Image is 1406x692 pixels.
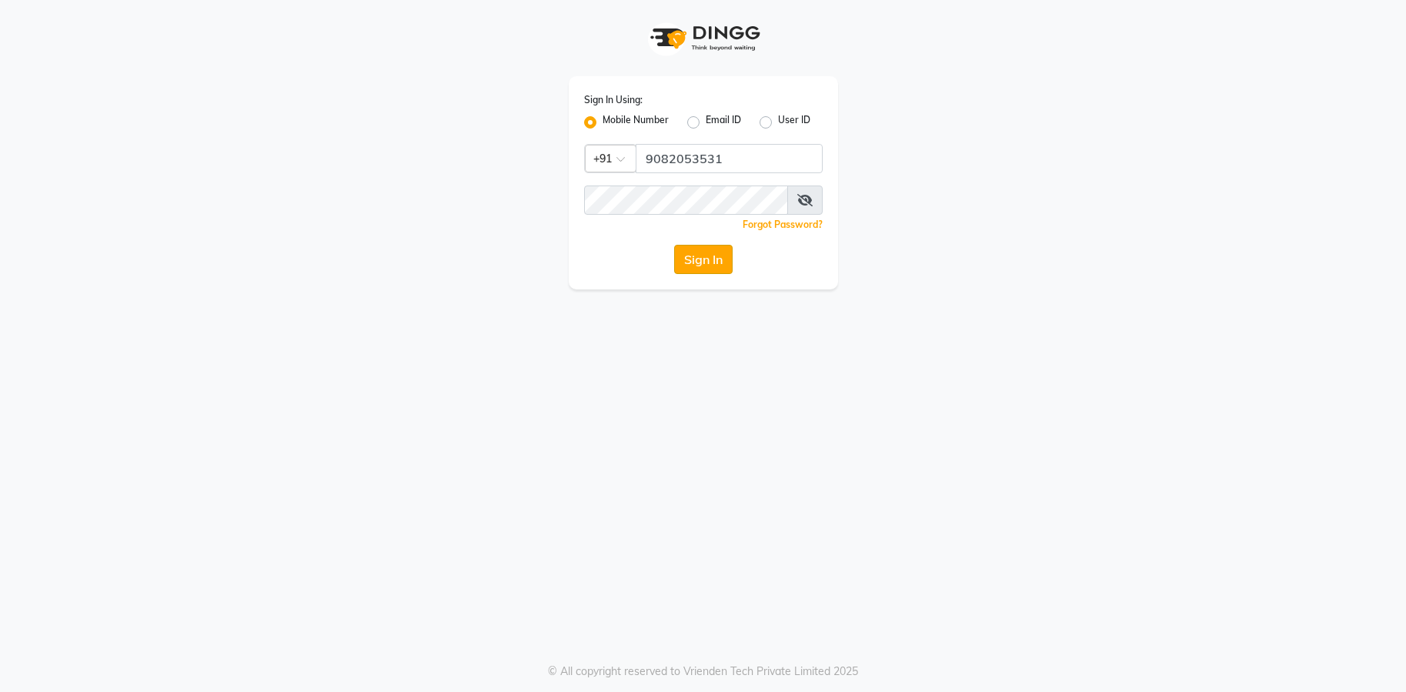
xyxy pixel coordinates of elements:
label: User ID [778,113,810,132]
label: Mobile Number [603,113,669,132]
label: Email ID [706,113,741,132]
a: Forgot Password? [743,219,823,230]
input: Username [636,144,823,173]
input: Username [584,186,788,215]
button: Sign In [674,245,733,274]
img: logo1.svg [642,15,765,61]
label: Sign In Using: [584,93,643,107]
